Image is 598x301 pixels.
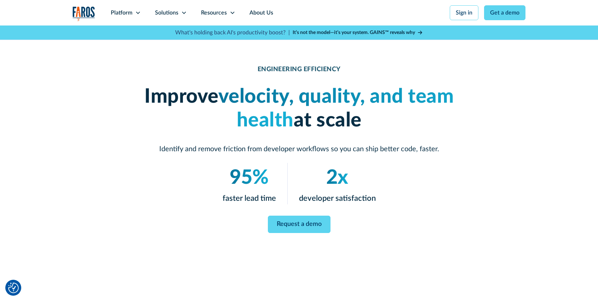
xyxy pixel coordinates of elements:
[201,8,227,17] div: Resources
[218,87,454,130] em: velocity, quality, and team health
[175,28,290,37] p: What's holding back AI's productivity boost? |
[8,283,19,293] button: Cookie Settings
[73,6,95,21] a: home
[129,85,469,132] h1: Improve at scale
[258,66,341,74] div: ENGINEERING EFFICIENCY
[111,8,132,17] div: Platform
[450,5,478,20] a: Sign in
[293,30,415,35] strong: It’s not the model—it’s your system. GAINS™ reveals why
[293,29,423,36] a: It’s not the model—it’s your system. GAINS™ reveals why
[73,6,95,21] img: Logo of the analytics and reporting company Faros.
[484,5,525,20] a: Get a demo
[8,283,19,293] img: Revisit consent button
[299,193,376,204] p: developer satisfaction
[129,144,469,154] p: Identify and remove friction from developer workflows so you can ship better code, faster.
[230,168,269,188] em: 95%
[326,168,348,188] em: 2x
[155,8,178,17] div: Solutions
[223,193,276,204] p: faster lead time
[268,216,330,233] a: Request a demo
